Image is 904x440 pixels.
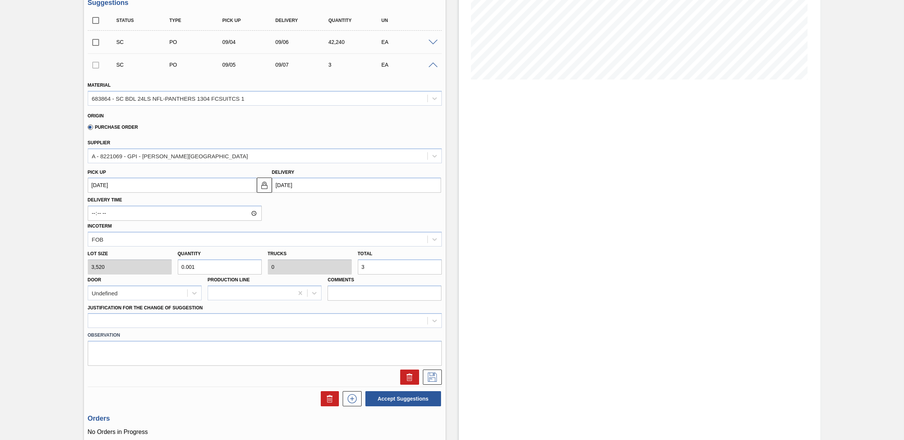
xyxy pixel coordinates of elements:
[88,178,257,193] input: mm/dd/yyyy
[365,391,441,406] button: Accept Suggestions
[272,170,295,175] label: Delivery
[257,178,272,193] button: locked
[115,18,175,23] div: Status
[326,18,387,23] div: Quantity
[88,415,442,423] h3: Orders
[273,18,334,23] div: Delivery
[208,277,250,282] label: Production Line
[358,251,373,256] label: Total
[221,18,281,23] div: Pick up
[88,305,203,310] label: Justification for the Change of Suggestion
[379,62,440,68] div: EA
[168,62,228,68] div: Purchase order
[88,195,262,206] label: Delivery Time
[92,236,104,242] div: FOB
[221,62,281,68] div: 09/05/2025
[88,170,106,175] label: Pick up
[273,39,334,45] div: 09/06/2025
[92,153,248,159] div: A - 8221069 - GPI - [PERSON_NAME][GEOGRAPHIC_DATA]
[419,370,442,385] div: Save Suggestion
[88,140,110,145] label: Supplier
[88,223,112,229] label: Incoterm
[88,125,138,130] label: Purchase Order
[168,39,228,45] div: Purchase order
[328,275,441,286] label: Comments
[272,178,441,193] input: mm/dd/yyyy
[92,290,118,296] div: Undefined
[88,429,442,435] p: No Orders in Progress
[326,39,387,45] div: 42,240
[168,18,228,23] div: Type
[92,95,245,101] div: 683864 - SC BDL 24LS NFL-PANTHERS 1304 FCSUITCS 1
[88,113,104,119] label: Origin
[273,62,334,68] div: 09/07/2025
[379,18,440,23] div: UN
[88,277,101,282] label: Door
[221,39,281,45] div: 09/04/2025
[362,390,442,407] div: Accept Suggestions
[317,391,339,406] div: Delete Suggestions
[115,39,175,45] div: Suggestion Created
[88,248,172,259] label: Lot size
[178,251,201,256] label: Quantity
[115,62,175,68] div: Suggestion Created
[260,181,269,190] img: locked
[88,83,111,88] label: Material
[268,251,287,256] label: Trucks
[88,330,442,341] label: Observation
[396,370,419,385] div: Delete Suggestion
[326,62,387,68] div: 3
[339,391,362,406] div: New suggestion
[379,39,440,45] div: EA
